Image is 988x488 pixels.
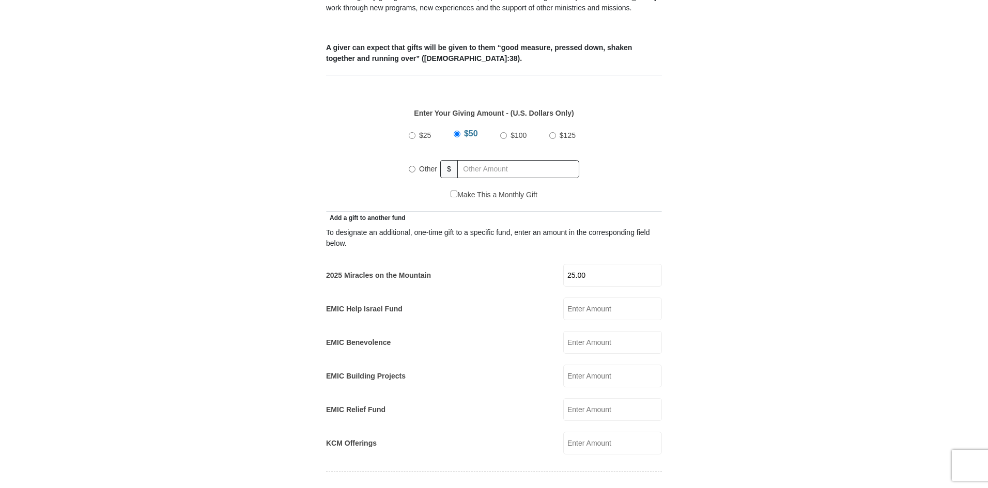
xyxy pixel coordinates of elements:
[563,331,662,354] input: Enter Amount
[326,438,377,449] label: KCM Offerings
[440,160,458,178] span: $
[326,227,662,249] div: To designate an additional, one-time gift to a specific fund, enter an amount in the correspondin...
[563,297,662,320] input: Enter Amount
[457,160,579,178] input: Other Amount
[563,432,662,454] input: Enter Amount
[419,131,431,139] span: $25
[326,337,391,348] label: EMIC Benevolence
[560,131,576,139] span: $125
[563,398,662,421] input: Enter Amount
[419,165,437,173] span: Other
[326,270,431,281] label: 2025 Miracles on the Mountain
[563,264,662,287] input: Enter Amount
[563,365,662,387] input: Enter Amount
[414,109,574,117] strong: Enter Your Giving Amount - (U.S. Dollars Only)
[326,371,406,382] label: EMIC Building Projects
[511,131,527,139] span: $100
[326,304,403,314] label: EMIC Help Israel Fund
[451,190,537,200] label: Make This a Monthly Gift
[326,214,406,222] span: Add a gift to another fund
[326,43,632,62] b: A giver can expect that gifts will be given to them “good measure, pressed down, shaken together ...
[464,129,478,138] span: $50
[451,191,457,197] input: Make This a Monthly Gift
[326,404,385,415] label: EMIC Relief Fund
